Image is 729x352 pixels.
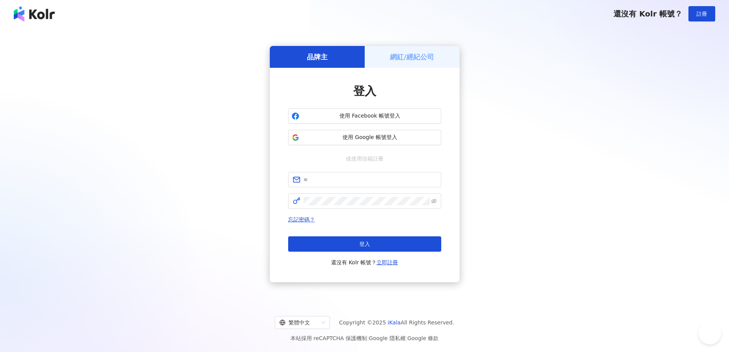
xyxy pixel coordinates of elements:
[288,216,315,223] a: 忘記密碼？
[688,6,715,21] button: 註冊
[331,258,398,267] span: 還沒有 Kolr 帳號？
[431,198,437,204] span: eye-invisible
[377,259,398,265] a: 立即註冊
[341,154,389,163] span: 或使用信箱註冊
[359,241,370,247] span: 登入
[288,130,441,145] button: 使用 Google 帳號登入
[407,335,439,341] a: Google 條款
[390,52,434,62] h5: 網紅/經紀公司
[302,134,438,141] span: 使用 Google 帳號登入
[339,318,454,327] span: Copyright © 2025 All Rights Reserved.
[302,112,438,120] span: 使用 Facebook 帳號登入
[696,11,707,17] span: 註冊
[406,335,408,341] span: |
[307,52,328,62] h5: 品牌主
[388,319,401,326] a: iKala
[367,335,369,341] span: |
[288,236,441,252] button: 登入
[613,9,682,18] span: 還沒有 Kolr 帳號？
[353,84,376,98] span: 登入
[369,335,406,341] a: Google 隱私權
[698,321,721,344] iframe: Help Scout Beacon - Open
[290,334,439,343] span: 本站採用 reCAPTCHA 保護機制
[288,108,441,124] button: 使用 Facebook 帳號登入
[14,6,55,21] img: logo
[279,316,318,329] div: 繁體中文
